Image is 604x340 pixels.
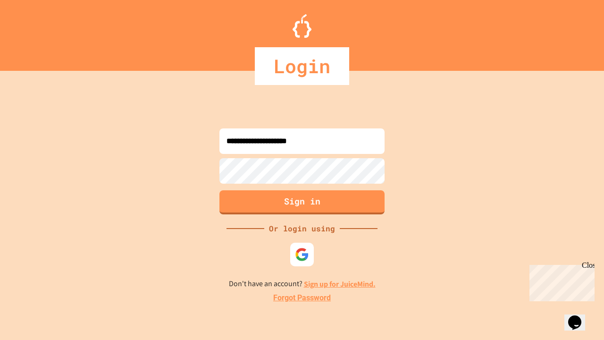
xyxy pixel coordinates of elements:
img: google-icon.svg [295,247,309,262]
p: Don't have an account? [229,278,376,290]
div: Chat with us now!Close [4,4,65,60]
img: Logo.svg [293,14,311,38]
button: Sign in [219,190,385,214]
div: Login [255,47,349,85]
div: Or login using [264,223,340,234]
a: Forgot Password [273,292,331,304]
iframe: chat widget [526,261,595,301]
iframe: chat widget [564,302,595,331]
a: Sign up for JuiceMind. [304,279,376,289]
